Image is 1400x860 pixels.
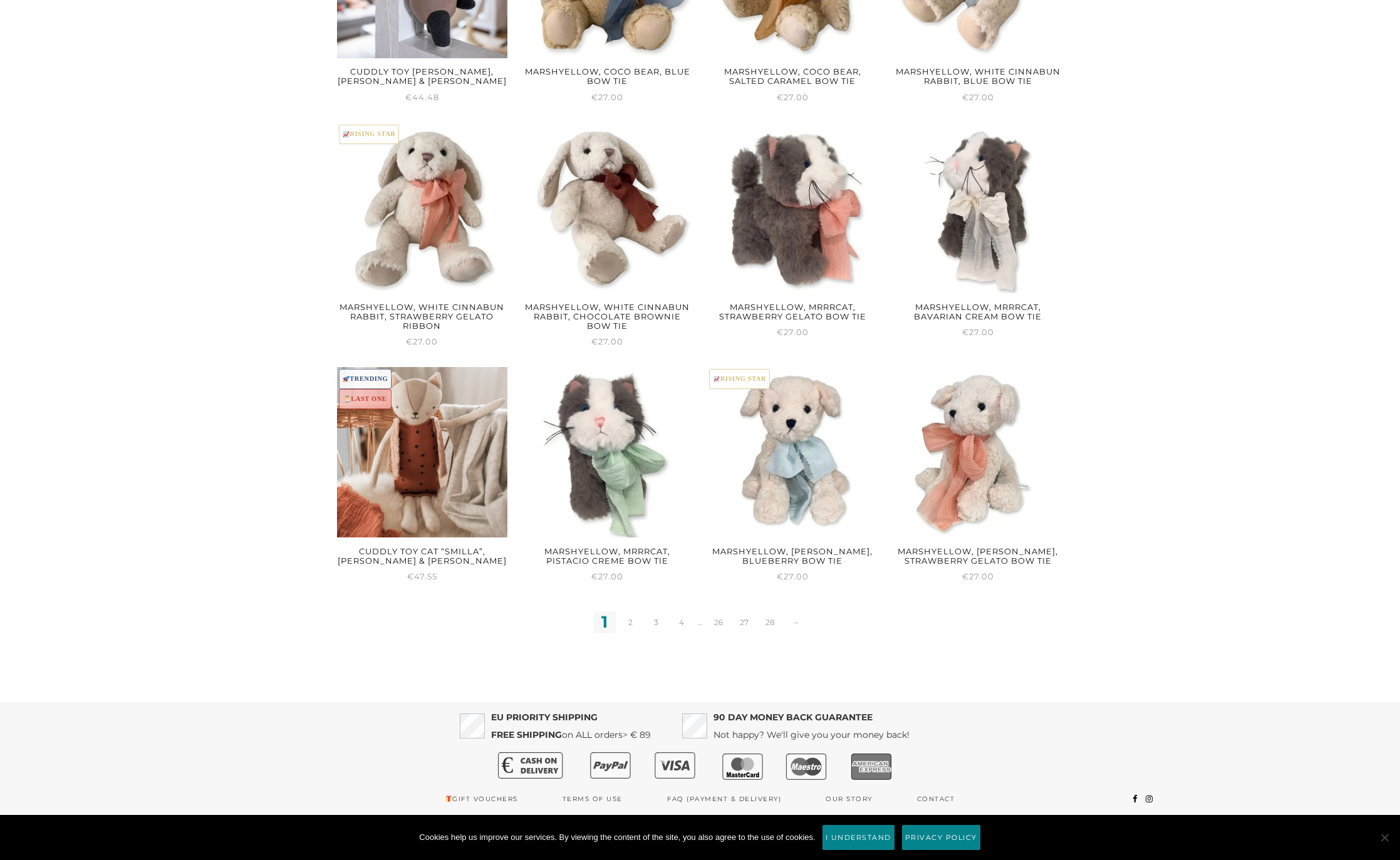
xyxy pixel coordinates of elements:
[777,327,784,337] span: €
[777,571,809,581] span: 27.00
[591,571,598,581] span: €
[962,571,969,581] span: €
[406,336,438,346] span: 27.00
[777,92,809,102] span: 27.00
[822,824,895,851] a: Разбрах
[445,790,518,808] a: Gift vouchers
[893,542,1064,569] h2: Marshyellow, [PERSON_NAME], Strawberry Gelato Bow Tie
[734,611,755,633] a: 27
[759,611,781,633] a: 28
[491,708,651,743] p: on ALL orders> € 89
[777,92,784,102] span: €
[591,336,623,346] span: 27.00
[962,92,994,102] span: 27.00
[406,336,413,346] span: €
[337,63,508,90] h2: Cuddly toy [PERSON_NAME], [PERSON_NAME] & [PERSON_NAME]
[785,611,807,633] a: →
[522,542,693,569] h2: Marshyellow, Mrrrcat, Pistacio Creme Bow Tie
[407,571,414,581] span: €
[502,753,514,779] text: €
[713,708,910,743] p: Not happy? We'll give you your money back!
[419,831,815,844] span: Cookies help us improve our services. By viewing the content of the site, you also agree to the u...
[707,298,878,325] h2: Marshyellow, Mrrrcat, Strawberry Gelato Bow Tie
[962,92,969,102] span: €
[591,336,598,346] span: €
[645,611,667,633] a: 3
[337,298,508,334] h2: Marshyellow, White Cinnabun Rabbit, Strawberry Gelato Ribbon
[962,571,994,581] span: 27.00
[591,571,623,581] span: 27.00
[893,63,1064,90] h2: Marshyellow, White Cinnabun Rabbit, Blue Bow Tie
[563,790,623,808] a: Terms of use
[893,367,1064,584] a: Marshyellow, [PERSON_NAME], Strawberry Gelato Bow Tie €27.00
[620,611,641,633] a: 2
[667,790,781,808] a: FAQ (Payment & Delivery)
[707,367,878,584] a: 📈RISING STARMarshyellow, [PERSON_NAME], Blueberry Bow Tie €27.00
[591,92,598,102] span: €
[522,367,693,584] a: Marshyellow, Mrrrcat, Pistacio Creme Bow Tie €27.00
[707,122,878,339] a: Marshyellow, Mrrrcat, Strawberry Gelato Bow Tie €27.00
[901,824,981,851] a: Политика за поверителност
[337,122,508,348] a: 📈RISING STARMarshyellow, White Cinnabun Rabbit, Strawberry Gelato Ribbon €27.00
[962,327,994,337] span: 27.00
[491,712,598,740] strong: EU PRIORITY SHIPPING FREE SHIPPING
[707,542,878,569] h2: Marshyellow, [PERSON_NAME], Blueberry Bow Tie
[708,611,730,633] a: 26
[826,790,873,808] a: Our story
[777,327,809,337] span: 27.00
[917,790,955,808] a: Contact
[713,712,873,723] strong: 90 DAY MONEY BACK GUARANTEE
[671,611,693,633] a: 4
[707,63,878,90] h2: Marshyellow, Coco Bear, Salted Caramel Bow Tie
[591,92,623,102] span: 27.00
[962,327,969,337] span: €
[522,63,693,90] h2: Marshyellow, Coco Bear, Blue Bow Tie
[445,795,452,802] img: 🎁
[522,122,693,348] a: Marshyellow, White Cinnabun Rabbit, Chocolate Brownie Bow Tie €27.00
[522,298,693,334] h2: Marshyellow, White Cinnabun Rabbit, Chocolate Brownie Bow Tie
[337,542,508,569] h2: Cuddly toy cat “Smilla”, [PERSON_NAME] & [PERSON_NAME]
[777,571,784,581] span: €
[405,92,439,102] span: 44.48
[337,367,508,584] a: 🚀TRENDING⏳LAST ONECuddly toy cat “Smilla”, [PERSON_NAME] & [PERSON_NAME] €47.55
[405,92,412,102] span: €
[893,122,1064,339] a: Marshyellow, Mrrrcat, Bavarian Cream Bow Tie €27.00
[407,571,437,581] span: 47.55
[594,611,616,633] span: 1
[893,298,1064,325] h2: Marshyellow, Mrrrcat, Bavarian Cream Bow Tie
[1378,831,1391,844] span: No
[697,611,704,633] span: ...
